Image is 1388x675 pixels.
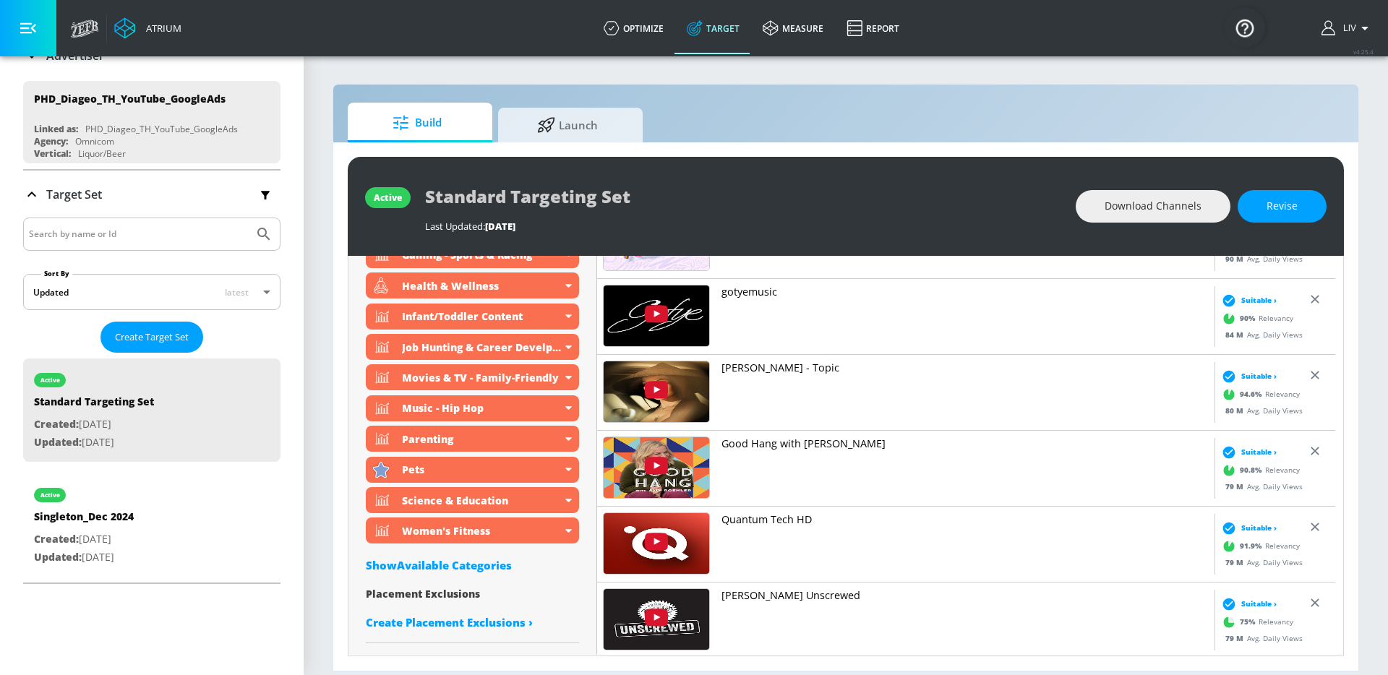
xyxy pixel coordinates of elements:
[366,304,579,330] div: Infant/Toddler Content
[1225,253,1247,263] span: 90 M
[721,512,1209,576] a: Quantum Tech HD
[366,364,579,390] div: Movies & TV - Family-Friendly
[1240,313,1259,324] span: 90 %
[78,147,126,160] div: Liquor/Beer
[23,473,280,577] div: activeSingleton_Dec 2024Created:[DATE]Updated:[DATE]
[1241,371,1277,382] span: Suitable ›
[402,309,562,323] div: Infant/Toddler Content
[29,225,248,244] input: Search by name or Id
[374,192,402,204] div: active
[402,494,562,507] div: Science & Education
[366,587,579,601] div: Placement Exclusions
[140,22,181,35] div: Atrium
[1218,611,1293,632] div: Relevancy
[366,242,579,268] div: Gaming - Sports & Racing
[1337,23,1356,33] span: login as: liv.ho@zefr.com
[402,279,562,293] div: Health & Wellness
[1218,556,1303,567] div: Avg. Daily Views
[1241,523,1277,533] span: Suitable ›
[1240,616,1259,627] span: 75 %
[721,437,1209,500] a: Good Hang with [PERSON_NAME]
[114,17,181,39] a: Atrium
[34,532,79,546] span: Created:
[41,269,72,278] label: Sort By
[366,487,579,513] div: Science & Education
[604,589,709,650] img: UUtR-g66KS3o37mbbSTrNm2Q
[513,108,622,142] span: Launch
[34,550,82,564] span: Updated:
[721,588,1209,603] p: [PERSON_NAME] Unscrewed
[1218,329,1303,340] div: Avg. Daily Views
[46,186,102,202] p: Target Set
[721,588,1209,652] a: [PERSON_NAME] Unscrewed
[34,435,82,449] span: Updated:
[366,517,579,543] div: Women's Fitness
[402,463,562,476] div: Pets
[1225,7,1265,48] button: Open Resource Center
[402,340,562,354] div: Job Hunting & Career Develpment
[34,530,134,549] p: [DATE]
[34,395,154,416] div: Standard Targeting Set
[366,272,579,298] div: Health & Wellness
[751,2,835,54] a: measure
[485,220,515,233] span: [DATE]
[604,437,709,498] img: UU1lg-nYUcZ1pjo6EC2Nj5Sw
[721,437,1209,451] p: Good Hang with [PERSON_NAME]
[34,510,134,530] div: Singleton_Dec 2024
[40,491,60,499] div: active
[425,220,1061,233] div: Last Updated:
[1218,459,1300,481] div: Relevancy
[1241,295,1277,306] span: Suitable ›
[23,81,280,163] div: PHD_Diageo_TH_YouTube_GoogleAdsLinked as:PHD_Diageo_TH_YouTube_GoogleAdsAgency:OmnicomVertical:Li...
[366,395,579,421] div: Music - Hip Hop
[1105,197,1201,215] span: Download Channels
[721,361,1209,424] a: [PERSON_NAME] - Topic
[1218,405,1303,416] div: Avg. Daily Views
[721,285,1209,299] p: gotyemusic
[34,123,78,135] div: Linked as:
[402,371,562,384] div: Movies & TV - Family-Friendly
[1238,190,1327,223] button: Revise
[1267,197,1298,215] span: Revise
[1225,329,1247,339] span: 84 M
[85,123,238,135] div: PHD_Diageo_TH_YouTube_GoogleAds
[366,334,579,360] div: Job Hunting & Career Develpment
[34,416,154,434] p: [DATE]
[1218,520,1277,535] div: Suitable ›
[675,2,751,54] a: Target
[225,286,249,298] span: latest
[23,358,280,462] div: activeStandard Targeting SetCreated:[DATE]Updated:[DATE]
[1240,541,1265,551] span: 91.9 %
[33,286,69,298] div: Updated
[604,210,709,270] img: UUNqFDjYTexJDET3rPDrmJKg
[592,2,675,54] a: optimize
[1218,307,1293,329] div: Relevancy
[366,457,579,483] div: Pets
[1218,293,1277,307] div: Suitable ›
[40,377,60,384] div: active
[362,106,472,140] span: Build
[34,417,79,431] span: Created:
[1218,535,1300,556] div: Relevancy
[402,401,562,415] div: Music - Hip Hop
[100,322,203,353] button: Create Target Set
[1218,481,1303,491] div: Avg. Daily Views
[1225,481,1247,491] span: 79 M
[1218,383,1300,405] div: Relevancy
[34,434,154,452] p: [DATE]
[115,329,189,345] span: Create Target Set
[23,218,280,582] div: Target Set
[34,549,134,567] p: [DATE]
[1218,253,1303,264] div: Avg. Daily Views
[1241,447,1277,457] span: Suitable ›
[721,361,1209,375] p: [PERSON_NAME] - Topic
[1225,556,1247,567] span: 79 M
[1353,48,1374,56] span: v 4.25.4
[1240,465,1265,476] span: 90.8 %
[402,248,562,262] div: Gaming - Sports & Racing
[721,285,1209,348] a: gotyemusic
[34,135,68,147] div: Agency:
[366,615,579,629] a: Create Placement Exclusions ›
